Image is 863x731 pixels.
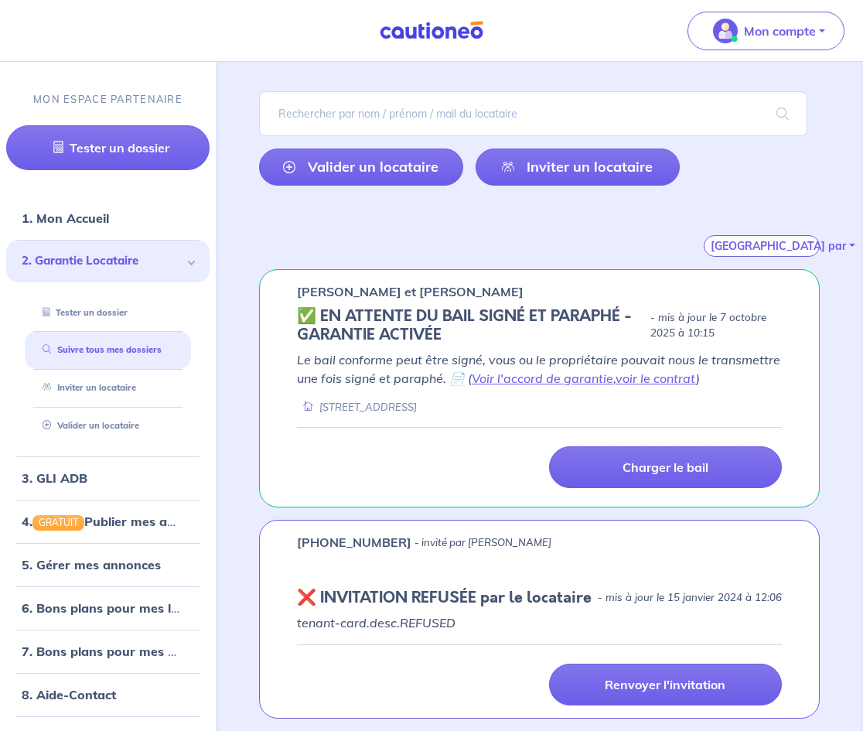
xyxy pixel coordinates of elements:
div: 5. Gérer mes annonces [6,549,210,580]
a: 4.GRATUITPublier mes annonces [22,513,217,528]
div: state: REFUSED, Context: [297,589,782,607]
div: state: CONTRACT-SIGNED, Context: ,IS-GL-CAUTION [297,307,782,344]
a: 8. Aide-Contact [22,687,116,702]
span: search [758,92,807,135]
input: Rechercher par nom / prénom / mail du locataire [259,91,807,136]
a: Voir l'accord de garantie [472,371,613,386]
div: Tester un dossier [25,299,191,325]
p: [PERSON_NAME] et [PERSON_NAME] [297,282,524,301]
h5: ✅️️️ EN ATTENTE DU BAIL SIGNÉ ET PARAPHÉ - GARANTIE ACTIVÉE [297,307,644,344]
div: 7. Bons plans pour mes propriétaires [6,636,210,667]
div: Suivre tous mes dossiers [25,337,191,363]
a: voir le contrat [616,371,696,386]
div: [STREET_ADDRESS] [297,400,417,415]
a: 5. Gérer mes annonces [22,557,161,572]
a: 7. Bons plans pour mes propriétaires [22,644,246,659]
a: Tester un dossier [6,125,210,170]
a: Renvoyer l'invitation [549,664,783,705]
a: Charger le bail [549,446,783,488]
p: [PHONE_NUMBER] [297,533,411,552]
a: 6. Bons plans pour mes locataires [22,600,227,616]
p: MON ESPACE PARTENAIRE [33,92,182,107]
a: 1. Mon Accueil [22,210,109,226]
p: - mis à jour le 15 janvier 2024 à 12:06 [598,590,782,606]
div: 1. Mon Accueil [6,203,210,234]
a: Tester un dossier [36,306,128,317]
em: Le bail conforme peut être signé, vous ou le propriétaire pouvait nous le transmettre une fois si... [297,352,780,386]
a: Suivre tous mes dossiers [36,344,162,355]
a: Inviter un locataire [476,149,680,186]
div: Valider un locataire [25,413,191,439]
div: Inviter un locataire [25,375,191,401]
a: Inviter un locataire [36,382,136,393]
p: - mis à jour le 7 octobre 2025 à 10:15 [650,310,782,341]
a: 3. GLI ADB [22,470,87,485]
div: 8. Aide-Contact [6,679,210,710]
p: - invité par [PERSON_NAME] [414,535,551,551]
div: 3. GLI ADB [6,462,210,493]
button: illu_account_valid_menu.svgMon compte [687,12,844,50]
p: Renvoyer l'invitation [605,677,725,692]
h5: ❌ INVITATION REFUSÉE par le locataire [297,589,592,607]
p: Charger le bail [623,459,708,475]
a: Valider un locataire [36,420,139,431]
img: illu_account_valid_menu.svg [713,19,738,43]
div: 4.GRATUITPublier mes annonces [6,505,210,536]
p: Mon compte [744,22,816,40]
span: 2. Garantie Locataire [22,252,182,270]
button: [GEOGRAPHIC_DATA] par [704,235,820,257]
div: 6. Bons plans pour mes locataires [6,593,210,623]
div: 2. Garantie Locataire [6,240,210,282]
a: Valider un locataire [259,149,463,186]
p: tenant-card.desc.REFUSED [297,613,782,632]
img: Cautioneo [374,21,489,40]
